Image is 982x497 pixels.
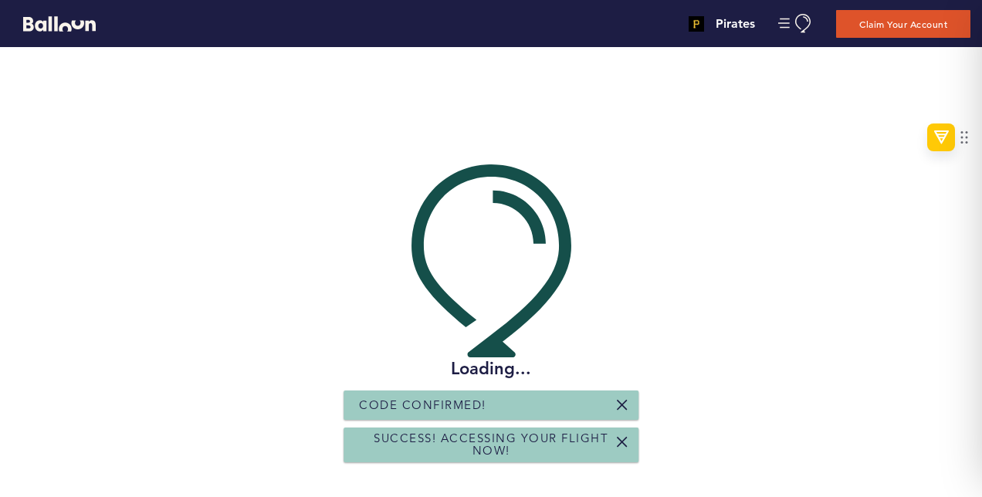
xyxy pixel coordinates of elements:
[411,357,571,380] h2: Loading...
[23,16,96,32] svg: Balloon
[12,15,96,32] a: Balloon
[716,15,755,33] h4: Pirates
[344,390,638,420] div: Code Confirmed!
[778,14,813,33] button: Manage Account
[344,428,638,462] div: Success! Accessing your flight now!
[836,10,970,38] button: Claim Your Account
